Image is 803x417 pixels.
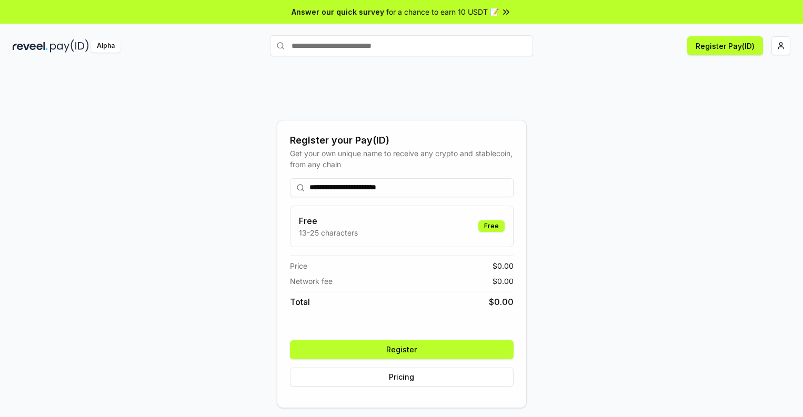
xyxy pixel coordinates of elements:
[290,133,514,148] div: Register your Pay(ID)
[493,276,514,287] span: $ 0.00
[299,227,358,238] p: 13-25 characters
[687,36,763,55] button: Register Pay(ID)
[386,6,499,17] span: for a chance to earn 10 USDT 📝
[290,340,514,359] button: Register
[290,148,514,170] div: Get your own unique name to receive any crypto and stablecoin, from any chain
[478,220,505,232] div: Free
[290,260,307,271] span: Price
[91,39,121,53] div: Alpha
[290,368,514,387] button: Pricing
[493,260,514,271] span: $ 0.00
[299,215,358,227] h3: Free
[489,296,514,308] span: $ 0.00
[50,39,89,53] img: pay_id
[292,6,384,17] span: Answer our quick survey
[13,39,48,53] img: reveel_dark
[290,276,333,287] span: Network fee
[290,296,310,308] span: Total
